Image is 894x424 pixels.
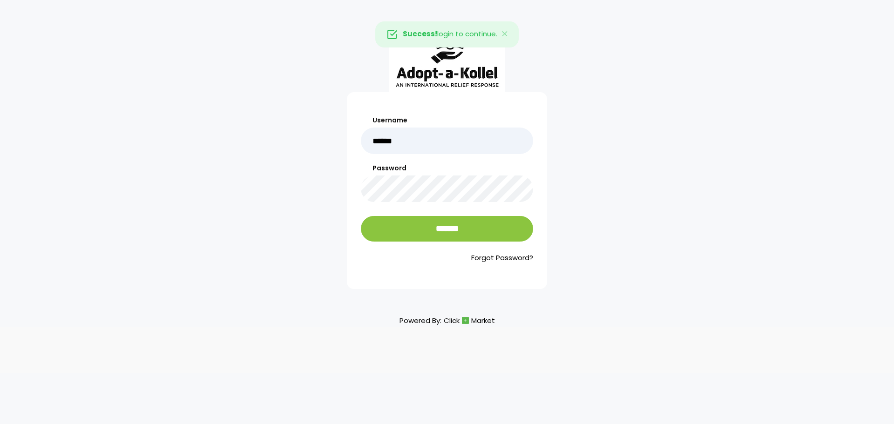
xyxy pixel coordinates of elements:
div: login to continue. [375,21,519,47]
a: ClickMarket [444,314,495,327]
button: Close [492,22,519,47]
label: Username [361,115,533,125]
label: Password [361,163,533,173]
img: aak_logo_sm.jpeg [389,25,505,92]
img: cm_icon.png [462,317,469,324]
a: Forgot Password? [361,253,533,263]
p: Powered By: [400,314,495,327]
strong: Success! [403,29,437,39]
